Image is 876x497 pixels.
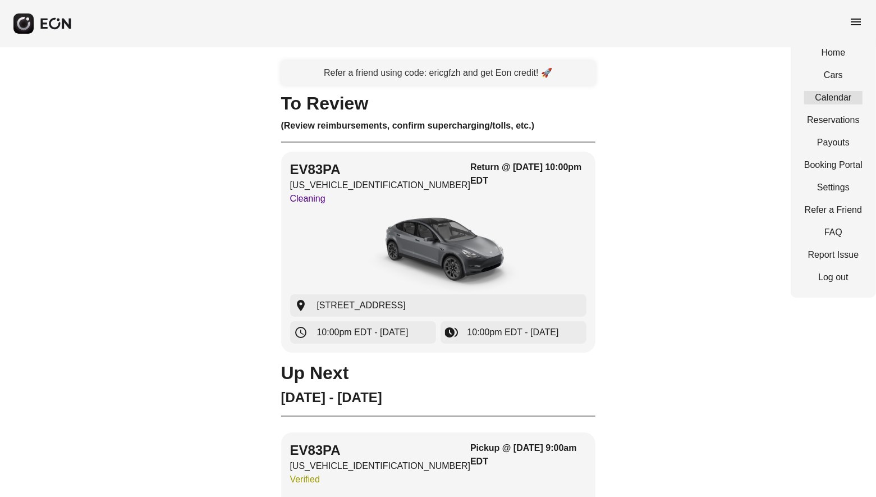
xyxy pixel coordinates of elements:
p: Verified [290,473,471,486]
h3: Pickup @ [DATE] 9:00am EDT [470,441,586,468]
p: [US_VEHICLE_IDENTIFICATION_NUMBER] [290,459,471,473]
h2: EV83PA [290,441,471,459]
a: Log out [804,271,863,284]
h3: Return @ [DATE] 10:00pm EDT [470,161,586,188]
h3: (Review reimbursements, confirm supercharging/tolls, etc.) [281,119,595,133]
h2: EV83PA [290,161,471,179]
button: EV83PA[US_VEHICLE_IDENTIFICATION_NUMBER]CleaningReturn @ [DATE] 10:00pm EDTcar[STREET_ADDRESS]10:... [281,152,595,353]
a: Calendar [804,91,863,104]
img: car [354,210,522,294]
a: Home [804,46,863,60]
span: 10:00pm EDT - [DATE] [467,326,559,339]
a: Refer a Friend [804,203,863,217]
p: [US_VEHICLE_IDENTIFICATION_NUMBER] [290,179,471,192]
a: Settings [804,181,863,194]
span: menu [849,15,863,29]
a: Cars [804,69,863,82]
a: Reservations [804,113,863,127]
a: Booking Portal [804,158,863,172]
h1: To Review [281,97,595,110]
a: Payouts [804,136,863,149]
a: Report Issue [804,248,863,262]
a: Refer a friend using code: ericgfzh and get Eon credit! 🚀 [281,61,595,85]
span: schedule [295,326,308,339]
a: FAQ [804,226,863,239]
span: [STREET_ADDRESS] [317,299,406,312]
span: 10:00pm EDT - [DATE] [317,326,409,339]
span: location_on [295,299,308,312]
p: Cleaning [290,192,471,206]
span: browse_gallery [445,326,458,339]
h2: [DATE] - [DATE] [281,389,595,407]
h1: Up Next [281,366,595,380]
